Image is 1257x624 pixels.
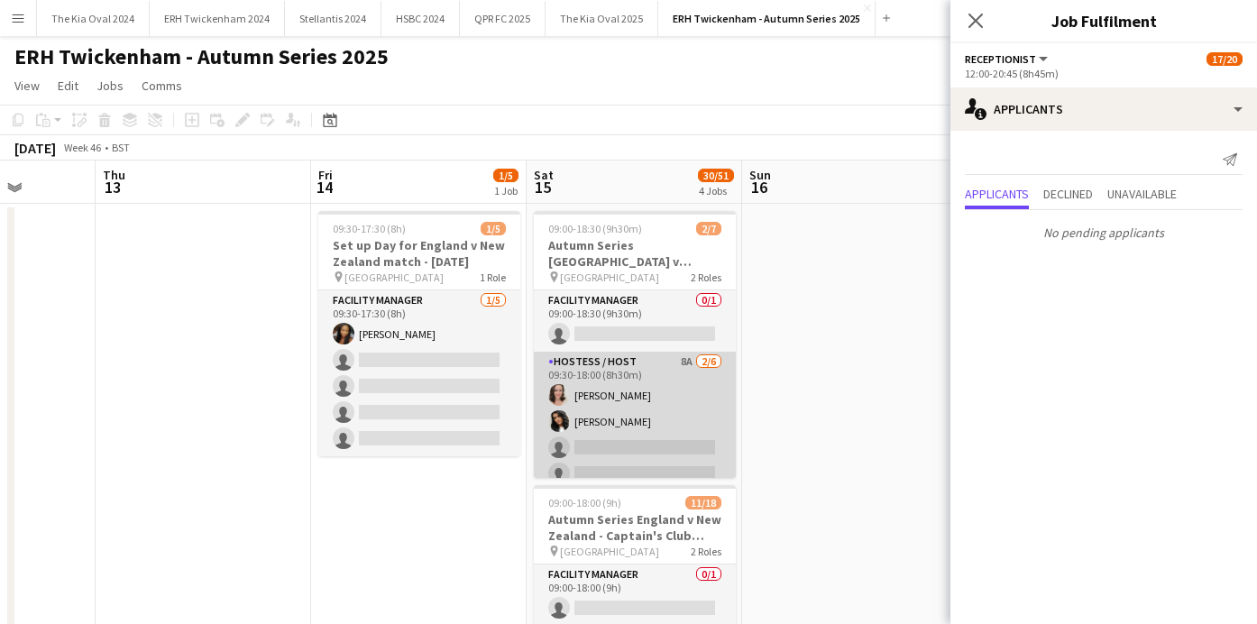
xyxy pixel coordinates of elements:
[316,177,333,197] span: 14
[747,177,771,197] span: 16
[142,78,182,94] span: Comms
[58,78,78,94] span: Edit
[100,177,125,197] span: 13
[381,1,460,36] button: HSBC 2024
[37,1,150,36] button: The Kia Oval 2024
[534,237,736,270] h3: Autumn Series [GEOGRAPHIC_DATA] v [GEOGRAPHIC_DATA] - [GEOGRAPHIC_DATA] ([GEOGRAPHIC_DATA]) - [DATE]
[460,1,546,36] button: QPR FC 2025
[965,52,1051,66] button: Receptionist
[318,237,520,270] h3: Set up Day for England v New Zealand match - [DATE]
[534,511,736,544] h3: Autumn Series England v New Zealand - Captain's Club (North Stand) - [DATE]
[698,169,734,182] span: 30/51
[560,545,659,558] span: [GEOGRAPHIC_DATA]
[14,43,389,70] h1: ERH Twickenham - Autumn Series 2025
[965,188,1029,200] span: Applicants
[658,1,876,36] button: ERH Twickenham - Autumn Series 2025
[318,211,520,456] app-job-card: 09:30-17:30 (8h)1/5Set up Day for England v New Zealand match - [DATE] [GEOGRAPHIC_DATA]1 RoleFac...
[691,545,721,558] span: 2 Roles
[14,78,40,94] span: View
[546,1,658,36] button: The Kia Oval 2025
[481,222,506,235] span: 1/5
[150,1,285,36] button: ERH Twickenham 2024
[494,184,518,197] div: 1 Job
[60,141,105,154] span: Week 46
[134,74,189,97] a: Comms
[14,139,56,157] div: [DATE]
[548,496,621,509] span: 09:00-18:00 (9h)
[534,352,736,544] app-card-role: Hostess / Host8A2/609:30-18:00 (8h30m)[PERSON_NAME][PERSON_NAME]
[285,1,381,36] button: Stellantis 2024
[965,52,1036,66] span: Receptionist
[560,271,659,284] span: [GEOGRAPHIC_DATA]
[318,290,520,456] app-card-role: Facility Manager1/509:30-17:30 (8h)[PERSON_NAME]
[333,222,406,235] span: 09:30-17:30 (8h)
[548,222,642,235] span: 09:00-18:30 (9h30m)
[1107,188,1177,200] span: Unavailable
[749,167,771,183] span: Sun
[7,74,47,97] a: View
[685,496,721,509] span: 11/18
[1207,52,1243,66] span: 17/20
[696,222,721,235] span: 2/7
[50,74,86,97] a: Edit
[965,67,1243,80] div: 12:00-20:45 (8h45m)
[112,141,130,154] div: BST
[493,169,518,182] span: 1/5
[1043,188,1093,200] span: Declined
[534,167,554,183] span: Sat
[89,74,131,97] a: Jobs
[318,167,333,183] span: Fri
[950,87,1257,131] div: Applicants
[96,78,124,94] span: Jobs
[344,271,444,284] span: [GEOGRAPHIC_DATA]
[950,9,1257,32] h3: Job Fulfilment
[103,167,125,183] span: Thu
[950,217,1257,248] p: No pending applicants
[534,290,736,352] app-card-role: Facility Manager0/109:00-18:30 (9h30m)
[534,211,736,478] app-job-card: 09:00-18:30 (9h30m)2/7Autumn Series [GEOGRAPHIC_DATA] v [GEOGRAPHIC_DATA] - [GEOGRAPHIC_DATA] ([G...
[531,177,554,197] span: 15
[699,184,733,197] div: 4 Jobs
[480,271,506,284] span: 1 Role
[691,271,721,284] span: 2 Roles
